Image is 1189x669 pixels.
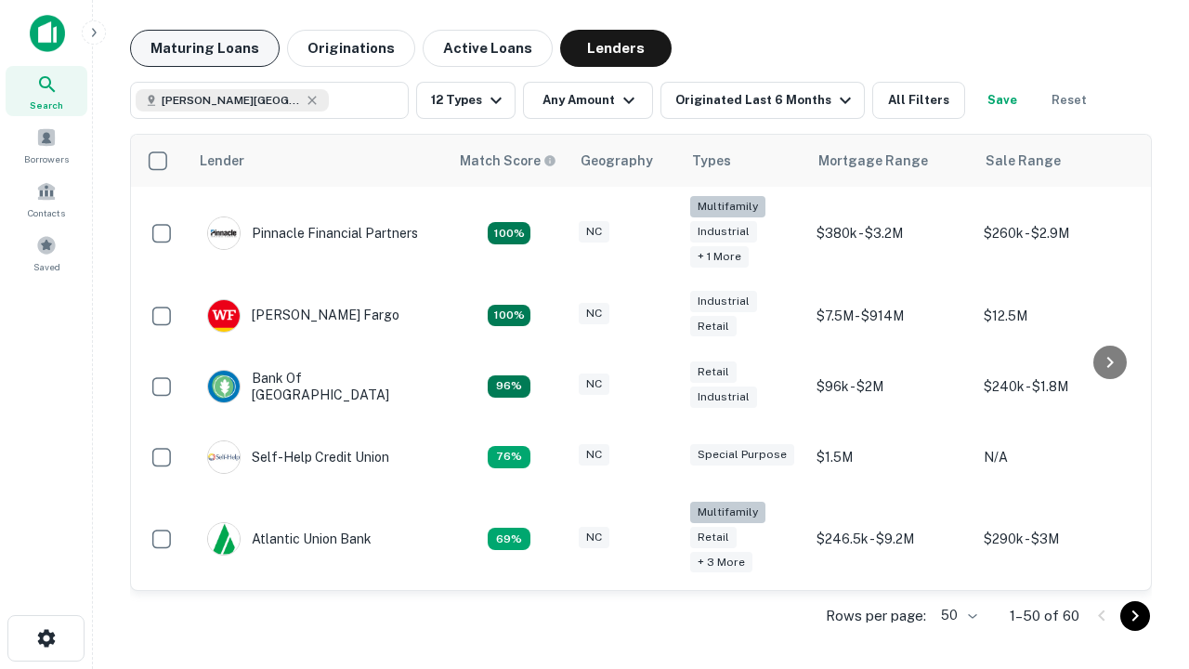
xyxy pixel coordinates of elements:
div: Special Purpose [690,444,794,466]
div: + 1 more [690,246,749,268]
a: Contacts [6,174,87,224]
a: Borrowers [6,120,87,170]
div: Atlantic Union Bank [207,522,372,556]
div: Mortgage Range [818,150,928,172]
div: [PERSON_NAME] Fargo [207,299,399,333]
th: Lender [189,135,449,187]
img: picture [208,441,240,473]
button: Save your search to get updates of matches that match your search criteria. [973,82,1032,119]
div: Industrial [690,387,757,408]
div: Matching Properties: 15, hasApolloMatch: undefined [488,305,530,327]
div: Industrial [690,291,757,312]
th: Mortgage Range [807,135,974,187]
td: $7.5M - $914M [807,281,974,351]
div: Retail [690,316,737,337]
button: Reset [1039,82,1099,119]
span: [PERSON_NAME][GEOGRAPHIC_DATA], [GEOGRAPHIC_DATA] [162,92,301,109]
td: $246.5k - $9.2M [807,492,974,586]
span: Contacts [28,205,65,220]
button: 12 Types [416,82,516,119]
div: Originated Last 6 Months [675,89,856,111]
button: Lenders [560,30,672,67]
span: Borrowers [24,151,69,166]
button: Originations [287,30,415,67]
div: Matching Properties: 11, hasApolloMatch: undefined [488,446,530,468]
div: Multifamily [690,502,765,523]
p: Rows per page: [826,605,926,627]
div: + 3 more [690,552,752,573]
img: picture [208,523,240,555]
span: Search [30,98,63,112]
div: NC [579,374,609,395]
img: picture [208,371,240,402]
div: Geography [581,150,653,172]
div: Industrial [690,221,757,243]
button: Go to next page [1120,601,1150,631]
div: Sale Range [986,150,1061,172]
div: NC [579,221,609,243]
button: Any Amount [523,82,653,119]
img: capitalize-icon.png [30,15,65,52]
div: Capitalize uses an advanced AI algorithm to match your search with the best lender. The match sco... [460,151,556,171]
a: Saved [6,228,87,278]
td: $380k - $3.2M [807,187,974,281]
th: Sale Range [974,135,1142,187]
div: 50 [934,602,980,629]
div: Self-help Credit Union [207,440,389,474]
div: NC [579,527,609,548]
th: Types [681,135,807,187]
td: $260k - $2.9M [974,187,1142,281]
iframe: Chat Widget [1096,520,1189,610]
button: Originated Last 6 Months [660,82,865,119]
td: $96k - $2M [807,351,974,422]
td: N/A [974,422,1142,492]
th: Geography [569,135,681,187]
th: Capitalize uses an advanced AI algorithm to match your search with the best lender. The match sco... [449,135,569,187]
div: NC [579,303,609,324]
div: Lender [200,150,244,172]
div: Multifamily [690,196,765,217]
div: NC [579,444,609,466]
td: $240k - $1.8M [974,351,1142,422]
div: Retail [690,361,737,383]
div: Matching Properties: 10, hasApolloMatch: undefined [488,528,530,550]
button: Maturing Loans [130,30,280,67]
button: Active Loans [423,30,553,67]
td: $12.5M [974,281,1142,351]
div: Pinnacle Financial Partners [207,216,418,250]
img: picture [208,217,240,249]
p: 1–50 of 60 [1010,605,1079,627]
div: Retail [690,527,737,548]
div: Types [692,150,731,172]
td: $290k - $3M [974,492,1142,586]
div: Bank Of [GEOGRAPHIC_DATA] [207,370,430,403]
td: $1.5M [807,422,974,492]
div: Matching Properties: 14, hasApolloMatch: undefined [488,375,530,398]
div: Matching Properties: 26, hasApolloMatch: undefined [488,222,530,244]
img: picture [208,300,240,332]
span: Saved [33,259,60,274]
h6: Match Score [460,151,553,171]
a: Search [6,66,87,116]
button: All Filters [872,82,965,119]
